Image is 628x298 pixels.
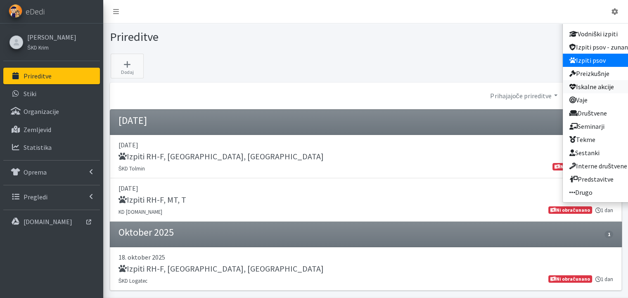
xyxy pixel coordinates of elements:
span: Ni obračunano [548,206,592,214]
p: Zemljevid [24,125,51,134]
span: Ni obračunano [552,163,596,170]
h5: Izpiti RH-F, [GEOGRAPHIC_DATA], [GEOGRAPHIC_DATA] [118,151,324,161]
h5: Izpiti RH-F, MT, T [118,195,186,205]
a: Stiki [3,85,100,102]
a: [DATE] Izpiti RH-F, MT, T KD [DOMAIN_NAME] 1 dan Ni obračunano [110,178,622,222]
h1: Prireditve [110,30,363,44]
p: Oprema [24,168,47,176]
p: Pregledi [24,193,47,201]
p: [DATE] [118,140,613,150]
a: [PERSON_NAME] [27,32,76,42]
a: 18. oktober 2025 Izpiti RH-F, [GEOGRAPHIC_DATA], [GEOGRAPHIC_DATA] ŠKD Logatec 1 dan Ni obračunano [110,247,622,291]
span: eDedi [26,5,45,18]
a: Dodaj [111,54,144,78]
p: [DOMAIN_NAME] [24,218,72,226]
a: [DOMAIN_NAME] [3,213,100,230]
h4: [DATE] [118,115,147,127]
p: [DATE] [118,183,613,193]
p: Prireditve [24,72,52,80]
h4: Oktober 2025 [118,227,174,239]
a: Prireditve [3,68,100,84]
p: Statistika [24,143,52,151]
img: eDedi [9,4,22,18]
small: 1 dan [595,206,613,214]
small: ŠKD Krim [27,44,49,51]
p: 18. oktober 2025 [118,252,613,262]
small: ŠKD Logatec [118,277,148,284]
span: 1 [604,231,613,238]
a: Zemljevid [3,121,100,138]
a: ŠKD Krim [27,42,76,52]
h5: Izpiti RH-F, [GEOGRAPHIC_DATA], [GEOGRAPHIC_DATA] [118,264,324,274]
a: Organizacije [3,103,100,120]
small: 1 dan [595,275,613,283]
p: Organizacije [24,107,59,116]
p: Stiki [24,90,36,98]
a: Statistika [3,139,100,156]
a: Prihajajoče prireditve [483,88,564,104]
a: [DATE] Izpiti RH-F, [GEOGRAPHIC_DATA], [GEOGRAPHIC_DATA] ŠKD Tolmin 8 ur Ni obračunano Oddano [110,135,622,178]
a: Pregledi [3,189,100,205]
span: Ni obračunano [548,275,592,283]
small: ŠKD Tolmin [118,165,145,172]
small: KD [DOMAIN_NAME] [118,208,162,215]
a: Oprema [3,164,100,180]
